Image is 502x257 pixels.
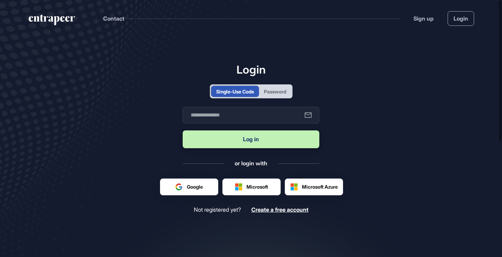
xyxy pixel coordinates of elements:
[413,14,434,23] a: Sign up
[235,159,267,167] div: or login with
[183,63,319,76] h1: Login
[264,88,286,95] div: Password
[448,11,474,26] a: Login
[103,14,124,23] button: Contact
[28,15,76,28] a: entrapeer-logo
[251,206,309,213] a: Create a free account
[183,130,319,148] button: Log in
[216,88,254,95] div: Single-Use Code
[194,206,241,213] span: Not registered yet?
